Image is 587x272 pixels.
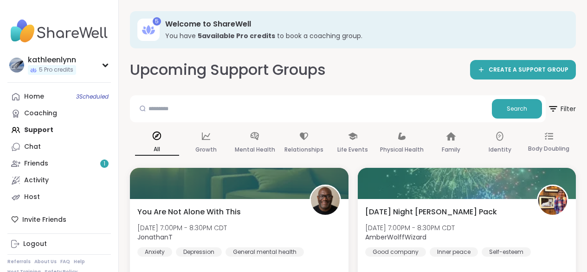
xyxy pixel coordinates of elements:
a: Host [7,189,111,206]
h2: Upcoming Support Groups [130,60,326,80]
p: Body Doubling [528,143,569,154]
a: Referrals [7,259,31,265]
div: Coaching [24,109,57,118]
span: Filter [548,98,576,120]
img: JonathanT [311,186,340,215]
div: Home [24,92,44,101]
div: Inner peace [430,247,478,257]
a: About Us [34,259,57,265]
a: Chat [7,139,111,155]
div: Invite Friends [7,211,111,228]
img: kathleenlynn [9,58,24,73]
span: CREATE A SUPPORT GROUP [489,66,568,74]
div: Friends [24,159,48,168]
div: Good company [365,247,426,257]
div: kathleenlynn [28,55,76,65]
a: Logout [7,236,111,252]
span: [DATE] Night [PERSON_NAME] Pack [365,206,497,218]
a: Friends1 [7,155,111,172]
p: Mental Health [235,144,275,155]
div: Chat [24,142,41,152]
a: Activity [7,172,111,189]
p: Identity [489,144,511,155]
a: Help [74,259,85,265]
div: Logout [23,239,47,249]
div: Host [24,192,40,202]
div: Activity [24,176,49,185]
span: Search [507,105,527,113]
b: AmberWolffWizard [365,232,426,242]
span: 3 Scheduled [76,93,109,100]
span: [DATE] 7:00PM - 8:30PM CDT [365,223,455,232]
span: 5 Pro credits [39,66,73,74]
button: Filter [548,95,576,122]
p: Life Events [337,144,368,155]
a: Coaching [7,105,111,122]
p: Physical Health [380,144,424,155]
a: CREATE A SUPPORT GROUP [470,60,576,80]
div: General mental health [226,247,304,257]
p: Relationships [284,144,323,155]
p: Growth [195,144,217,155]
span: [DATE] 7:00PM - 8:30PM CDT [137,223,227,232]
img: ShareWell Nav Logo [7,15,111,47]
a: FAQ [60,259,70,265]
p: All [135,144,179,156]
b: 5 available Pro credit s [198,31,275,40]
h3: You have to book a coaching group. [165,31,563,40]
p: Family [442,144,460,155]
b: JonathanT [137,232,173,242]
button: Search [492,99,542,119]
span: 1 [103,160,105,168]
a: Home3Scheduled [7,88,111,105]
span: You Are Not Alone With This [137,206,241,218]
div: Depression [176,247,222,257]
div: 5 [153,17,161,26]
h3: Welcome to ShareWell [165,19,563,29]
img: AmberWolffWizard [538,186,567,215]
div: Anxiety [137,247,172,257]
div: Self-esteem [482,247,531,257]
